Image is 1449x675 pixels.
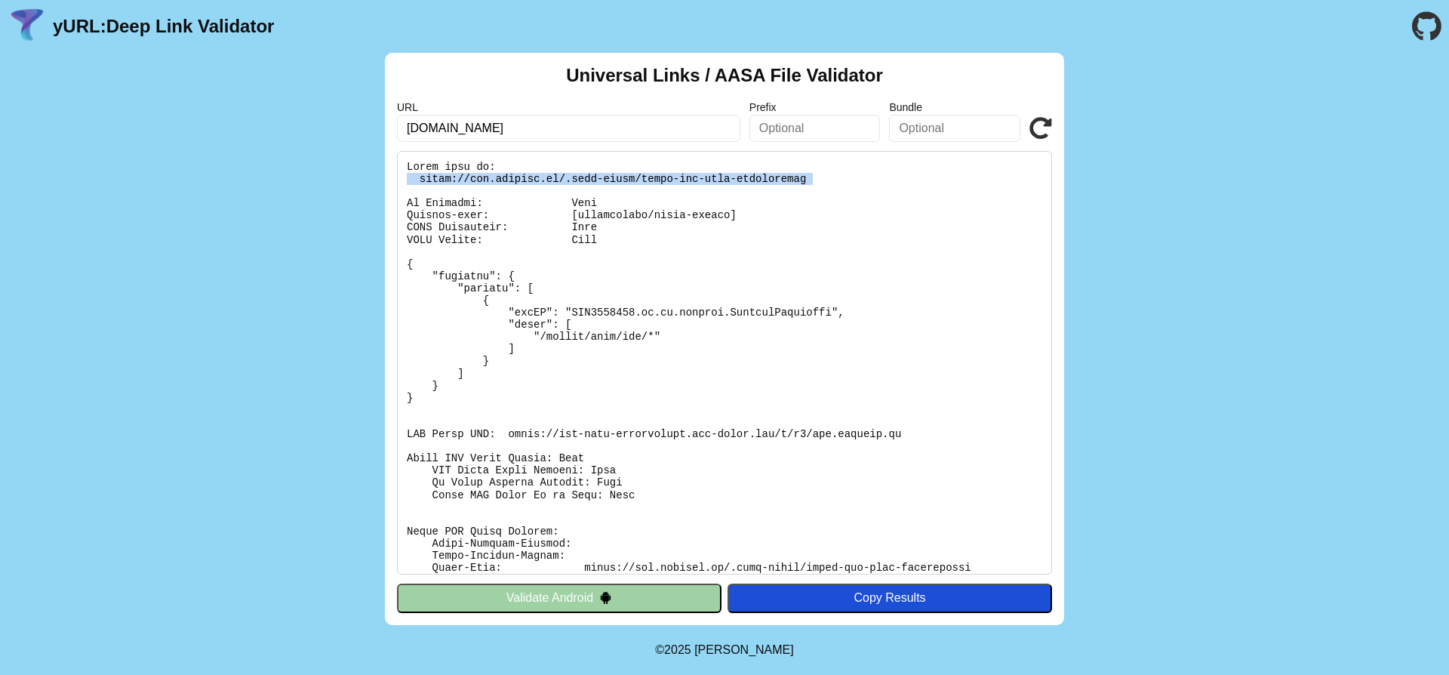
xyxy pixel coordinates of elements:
button: Validate Android [397,584,721,612]
h2: Universal Links / AASA File Validator [566,65,883,86]
img: yURL Logo [8,7,47,46]
label: Prefix [749,101,881,113]
pre: Lorem ipsu do: sitam://con.adipisc.el/.sedd-eiusm/tempo-inc-utla-etdoloremag Al Enimadmi: Veni Qu... [397,151,1052,575]
a: yURL:Deep Link Validator [53,16,274,37]
button: Copy Results [728,584,1052,612]
span: 2025 [664,643,691,656]
div: Copy Results [735,591,1044,605]
label: Bundle [889,101,1020,113]
img: droidIcon.svg [599,591,612,604]
input: Required [397,115,740,142]
a: Michael Ibragimchayev's Personal Site [694,643,794,656]
input: Optional [889,115,1020,142]
footer: © [655,625,793,675]
input: Optional [749,115,881,142]
label: URL [397,101,740,113]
